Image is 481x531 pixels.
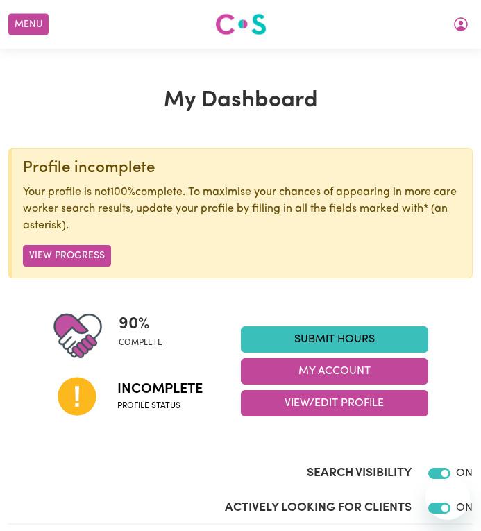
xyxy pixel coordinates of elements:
[117,400,203,412] span: Profile status
[8,14,49,35] button: Menu
[23,245,111,267] button: View Progress
[425,475,470,520] iframe: Button to launch messaging window
[117,379,203,400] span: Incomplete
[119,312,174,360] div: Profile completeness: 90%
[8,87,473,115] h1: My Dashboard
[456,468,473,479] span: ON
[23,160,461,178] div: Profile incomplete
[215,8,267,40] a: Careseekers logo
[225,499,412,517] label: Actively Looking for Clients
[215,12,267,37] img: Careseekers logo
[119,337,162,349] span: complete
[241,326,428,353] a: Submit Hours
[241,358,428,385] button: My Account
[110,187,135,198] u: 100%
[23,203,448,231] span: an asterisk
[446,12,475,36] button: My Account
[307,464,412,482] label: Search Visibility
[241,390,428,416] button: View/Edit Profile
[119,312,162,337] span: 90 %
[23,184,461,234] p: Your profile is not complete. To maximise your chances of appearing in more care worker search re...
